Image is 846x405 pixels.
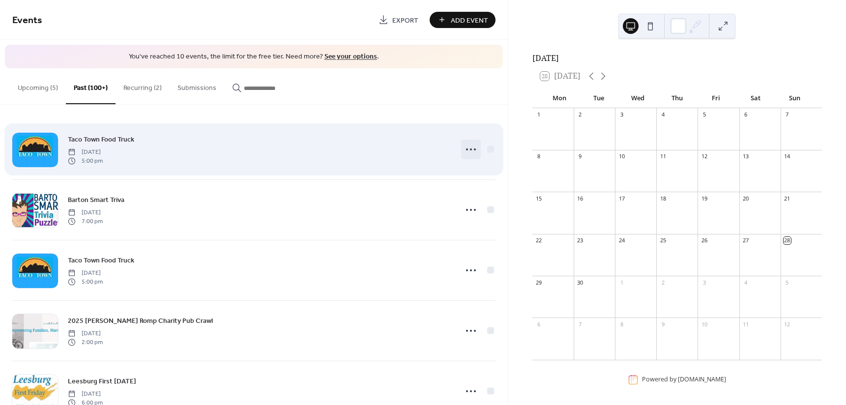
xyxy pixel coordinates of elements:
[68,376,136,387] a: Leesburg First [DATE]
[532,53,822,64] div: [DATE]
[618,195,625,202] div: 17
[535,279,543,286] div: 29
[659,195,667,202] div: 18
[68,278,103,287] span: 5:00 pm
[68,194,124,205] a: Barton Smart Triva
[784,195,791,202] div: 21
[784,279,791,286] div: 5
[775,88,814,108] div: Sun
[697,88,736,108] div: Fri
[577,111,584,118] div: 2
[618,320,625,328] div: 8
[535,237,543,244] div: 22
[784,153,791,160] div: 14
[68,376,136,386] span: Leesburg First [DATE]
[700,320,708,328] div: 10
[618,153,625,160] div: 10
[540,88,580,108] div: Mon
[659,153,667,160] div: 11
[12,11,42,30] span: Events
[659,237,667,244] div: 25
[642,376,726,384] div: Powered by
[700,153,708,160] div: 12
[577,195,584,202] div: 16
[700,279,708,286] div: 3
[784,111,791,118] div: 7
[68,268,103,277] span: [DATE]
[742,320,750,328] div: 11
[657,88,697,108] div: Thu
[742,237,750,244] div: 27
[535,320,543,328] div: 6
[68,208,103,217] span: [DATE]
[618,237,625,244] div: 24
[784,237,791,244] div: 28
[535,111,543,118] div: 1
[700,195,708,202] div: 19
[68,195,124,205] span: Barton Smart Triva
[742,111,750,118] div: 6
[784,320,791,328] div: 12
[68,315,213,326] a: 2025 [PERSON_NAME] Romp Charity Pub Crawl
[659,111,667,118] div: 4
[68,389,103,398] span: [DATE]
[392,15,418,26] span: Export
[10,68,66,103] button: Upcoming (5)
[577,279,584,286] div: 30
[742,279,750,286] div: 4
[68,157,103,166] span: 5:00 pm
[371,12,426,28] a: Export
[736,88,775,108] div: Sat
[66,68,116,104] button: Past (100+)
[618,279,625,286] div: 1
[68,329,103,338] span: [DATE]
[700,237,708,244] div: 26
[577,153,584,160] div: 9
[577,237,584,244] div: 23
[742,195,750,202] div: 20
[618,111,625,118] div: 3
[618,88,658,108] div: Wed
[68,255,134,265] span: Taco Town Food Truck
[68,134,134,145] a: Taco Town Food Truck
[742,153,750,160] div: 13
[15,52,493,62] span: You've reached 10 events, the limit for the free tier. Need more? .
[324,50,377,63] a: See your options
[535,153,543,160] div: 8
[659,320,667,328] div: 9
[68,255,134,266] a: Taco Town Food Truck
[577,320,584,328] div: 7
[678,376,726,384] a: [DOMAIN_NAME]
[68,217,103,226] span: 7:00 pm
[116,68,170,103] button: Recurring (2)
[700,111,708,118] div: 5
[68,338,103,347] span: 2:00 pm
[68,134,134,145] span: Taco Town Food Truck
[535,195,543,202] div: 15
[659,279,667,286] div: 2
[68,147,103,156] span: [DATE]
[170,68,224,103] button: Submissions
[579,88,618,108] div: Tue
